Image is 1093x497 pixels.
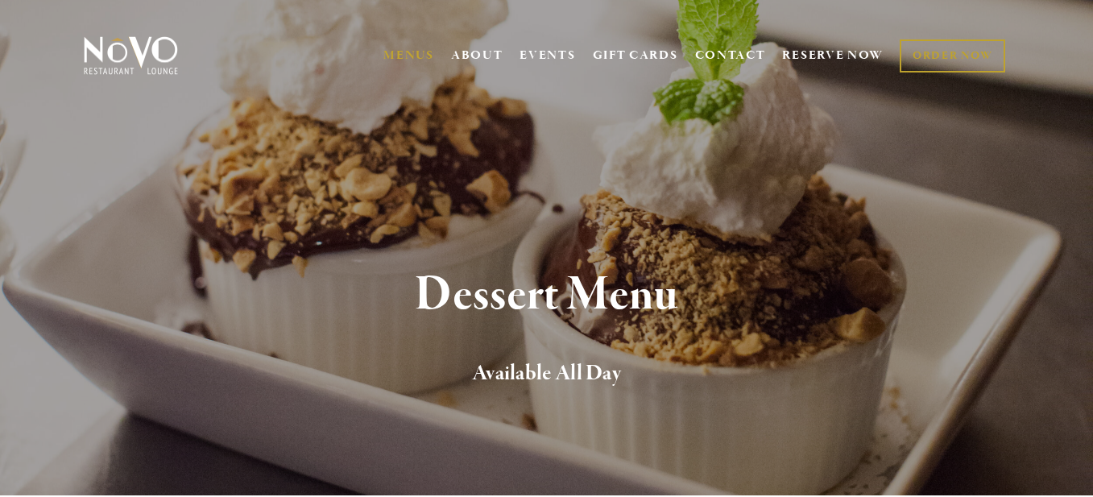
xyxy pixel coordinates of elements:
[109,357,985,391] h2: Available All Day
[695,40,766,71] a: CONTACT
[451,48,503,64] a: ABOUT
[520,48,575,64] a: EVENTS
[593,40,678,71] a: GIFT CARDS
[383,48,434,64] a: MENUS
[900,39,1005,72] a: ORDER NOW
[81,35,181,76] img: Novo Restaurant &amp; Lounge
[782,40,884,71] a: RESERVE NOW
[109,269,985,321] h1: Dessert Menu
